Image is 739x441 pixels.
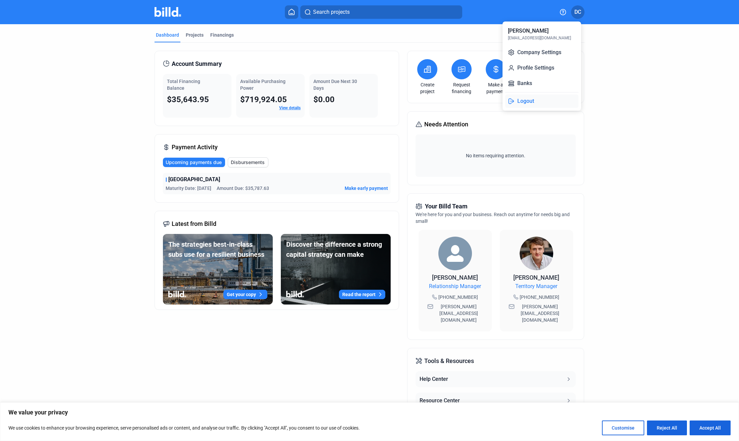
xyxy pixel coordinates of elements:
[508,27,549,35] div: [PERSON_NAME]
[602,420,644,435] button: Customise
[505,46,578,59] button: Company Settings
[505,61,578,75] button: Profile Settings
[690,420,731,435] button: Accept All
[647,420,687,435] button: Reject All
[8,408,731,416] p: We value your privacy
[508,35,571,41] div: [EMAIL_ADDRESS][DOMAIN_NAME]
[505,94,578,108] button: Logout
[505,77,578,90] button: Banks
[8,424,360,432] p: We use cookies to enhance your browsing experience, serve personalised ads or content, and analys...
